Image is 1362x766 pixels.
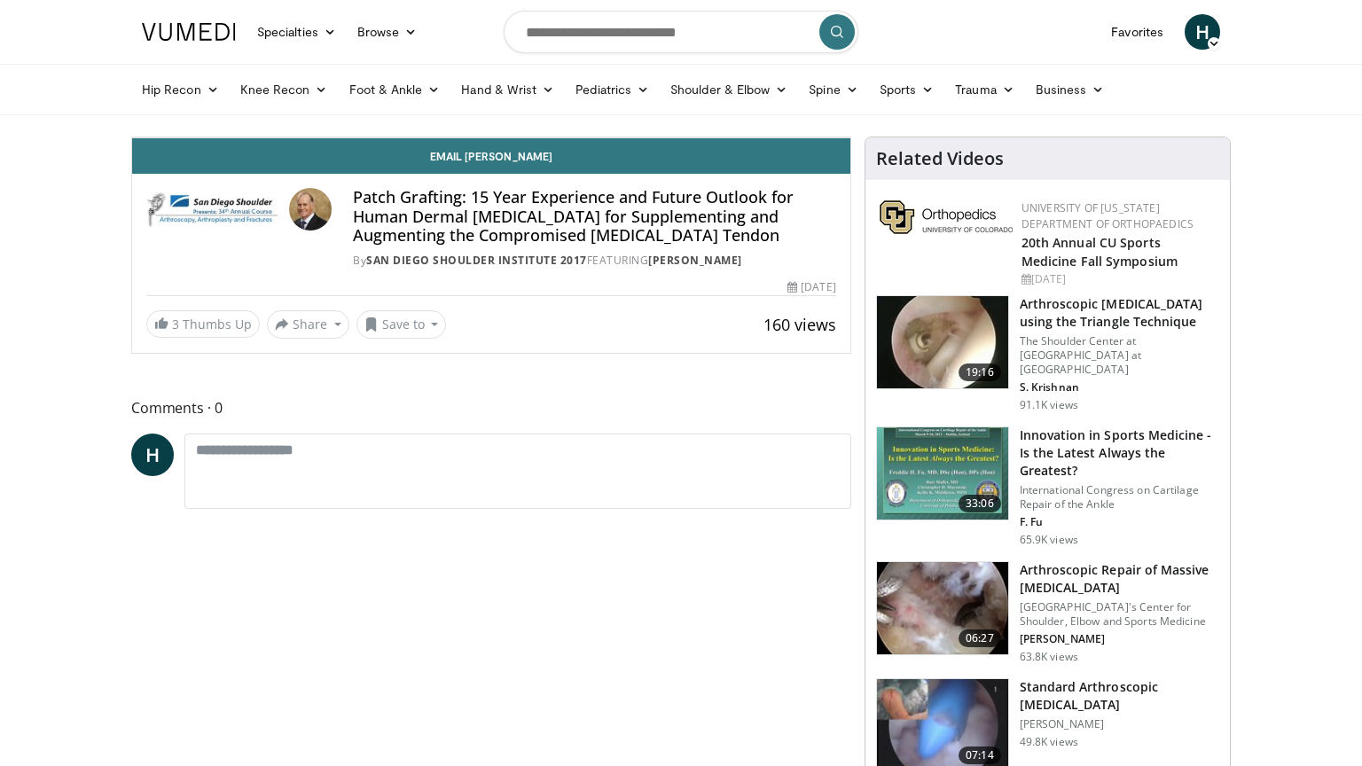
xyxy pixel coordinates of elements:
img: 355603a8-37da-49b6-856f-e00d7e9307d3.png.150x105_q85_autocrop_double_scale_upscale_version-0.2.png [880,200,1013,234]
p: International Congress on Cartilage Repair of the Ankle [1020,483,1219,512]
p: S. Krishnan [1020,380,1219,395]
span: 160 views [763,314,836,335]
span: 07:14 [959,746,1001,764]
a: 3 Thumbs Up [146,310,260,338]
div: [DATE] [787,279,835,295]
h3: Arthroscopic [MEDICAL_DATA] using the Triangle Technique [1020,295,1219,331]
h3: Innovation in Sports Medicine - Is the Latest Always the Greatest? [1020,426,1219,480]
p: 65.9K views [1020,533,1078,547]
h3: Standard Arthroscopic [MEDICAL_DATA] [1020,678,1219,714]
span: 19:16 [959,363,1001,381]
a: Trauma [944,72,1025,107]
h4: Patch Grafting: 15 Year Experience and Future Outlook for Human Dermal [MEDICAL_DATA] for Supplem... [353,188,835,246]
a: 33:06 Innovation in Sports Medicine - Is the Latest Always the Greatest? International Congress o... [876,426,1219,547]
img: Avatar [289,188,332,231]
a: Shoulder & Elbow [660,72,798,107]
img: San Diego Shoulder Institute 2017 [146,188,282,231]
a: [PERSON_NAME] [648,253,742,268]
a: University of [US_STATE] Department of Orthopaedics [1021,200,1194,231]
div: [DATE] [1021,271,1216,287]
a: Business [1025,72,1115,107]
button: Save to [356,310,447,339]
p: [PERSON_NAME] [1020,717,1219,731]
div: By FEATURING [353,253,835,269]
button: Share [267,310,349,339]
a: 20th Annual CU Sports Medicine Fall Symposium [1021,234,1178,270]
a: Specialties [247,14,347,50]
p: The Shoulder Center at [GEOGRAPHIC_DATA] at [GEOGRAPHIC_DATA] [1020,334,1219,377]
p: 49.8K views [1020,735,1078,749]
a: Browse [347,14,428,50]
span: 33:06 [959,495,1001,512]
p: [GEOGRAPHIC_DATA]'s Center for Shoulder, Elbow and Sports Medicine [1020,600,1219,629]
a: Knee Recon [230,72,339,107]
p: F. Fu [1020,515,1219,529]
h4: Related Videos [876,148,1004,169]
a: Email [PERSON_NAME] [132,138,850,174]
p: 91.1K views [1020,398,1078,412]
a: San Diego Shoulder Institute 2017 [366,253,587,268]
span: 06:27 [959,629,1001,647]
a: Hand & Wrist [450,72,565,107]
a: 06:27 Arthroscopic Repair of Massive [MEDICAL_DATA] [GEOGRAPHIC_DATA]'s Center for Shoulder, Elbo... [876,561,1219,664]
img: Title_Dublin_VuMedi_1.jpg.150x105_q85_crop-smart_upscale.jpg [877,427,1008,520]
img: 281021_0002_1.png.150x105_q85_crop-smart_upscale.jpg [877,562,1008,654]
a: Pediatrics [565,72,660,107]
a: Sports [869,72,945,107]
a: Favorites [1100,14,1174,50]
img: krish_3.png.150x105_q85_crop-smart_upscale.jpg [877,296,1008,388]
a: Foot & Ankle [339,72,451,107]
a: H [1185,14,1220,50]
span: Comments 0 [131,396,851,419]
a: Hip Recon [131,72,230,107]
a: H [131,434,174,476]
h3: Arthroscopic Repair of Massive [MEDICAL_DATA] [1020,561,1219,597]
video-js: Video Player [132,137,850,138]
input: Search topics, interventions [504,11,858,53]
a: Spine [798,72,868,107]
img: VuMedi Logo [142,23,236,41]
span: 3 [172,316,179,332]
p: [PERSON_NAME] [1020,632,1219,646]
p: 63.8K views [1020,650,1078,664]
a: 19:16 Arthroscopic [MEDICAL_DATA] using the Triangle Technique The Shoulder Center at [GEOGRAPHIC... [876,295,1219,412]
